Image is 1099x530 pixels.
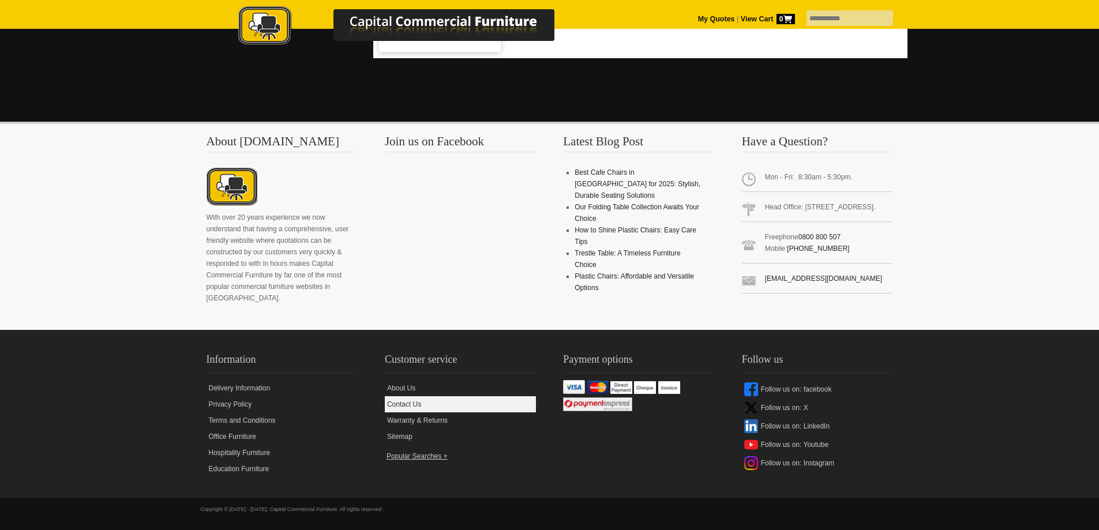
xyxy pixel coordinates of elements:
[777,14,795,24] span: 0
[742,454,893,472] a: Follow us on: Instagram
[742,380,893,399] a: Follow us on: facebook
[207,445,358,461] a: Hospitality Furniture
[575,226,696,246] a: How to Shine Plastic Chairs: Easy Care Tips
[744,438,758,452] img: youtube-icon
[575,272,694,292] a: Plastic Chairs: Affordable and Versatile Options
[744,456,758,470] img: instagram-icon
[658,381,680,393] img: Invoice
[563,380,585,394] img: VISA
[563,136,714,152] h3: Latest Blog Post
[575,203,699,223] a: Our Folding Table Collection Awaits Your Choice
[385,136,536,152] h3: Join us on Facebook
[207,461,358,477] a: Education Furniture
[207,6,610,51] a: Capital Commercial Furniture Logo
[385,428,536,445] a: Sitemap
[207,412,358,428] a: Terms and Conditions
[798,233,841,241] a: 0800 800 507
[207,212,358,304] p: With over 20 years experience we now understand that having a comprehensive, user friendly websit...
[742,227,893,264] span: Freephone Mobile:
[742,351,893,373] h2: Follow us
[207,167,257,208] img: About CCFNZ Logo
[765,275,882,283] a: [EMAIL_ADDRESS][DOMAIN_NAME]
[207,6,610,48] img: Capital Commercial Furniture Logo
[742,399,893,417] a: Follow us on: X
[698,15,735,23] a: My Quotes
[744,382,758,396] img: facebook-icon
[738,15,794,23] a: View Cart0
[742,197,893,222] span: Head Office: [STREET_ADDRESS].
[742,167,893,192] span: Mon - Fri: 8:30am - 5:30pm.
[207,428,358,445] a: Office Furniture
[575,168,700,200] a: Best Cafe Chairs in [GEOGRAPHIC_DATA] for 2025: Stylish, Durable Seating Solutions
[385,167,535,294] iframe: fb:page Facebook Social Plugin
[575,249,680,269] a: Trestle Table: A Timeless Furniture Choice
[563,397,632,411] img: Windcave / Payment Express
[385,412,536,428] a: Warranty & Returns
[634,381,656,393] img: Cheque
[207,136,358,152] h3: About [DOMAIN_NAME]
[563,351,714,373] h2: Payment options
[385,351,536,373] h2: Customer service
[744,401,758,415] img: x-icon
[742,435,893,454] a: Follow us on: Youtube
[207,380,358,396] a: Delivery Information
[741,15,795,23] strong: View Cart
[610,381,632,393] img: Direct Payment
[201,506,384,512] span: Copyright © [DATE] - [DATE], Capital Commercial Furniture. All rights reserved .
[207,351,358,373] h2: Information
[742,417,893,435] a: Follow us on: LinkedIn
[385,380,536,396] a: About Us
[587,381,609,394] img: Mastercard
[385,396,536,412] a: Contact Us
[744,419,758,433] img: linkedin-icon
[207,396,358,412] a: Privacy Policy
[742,136,893,152] h3: Have a Question?
[787,245,849,253] a: [PHONE_NUMBER]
